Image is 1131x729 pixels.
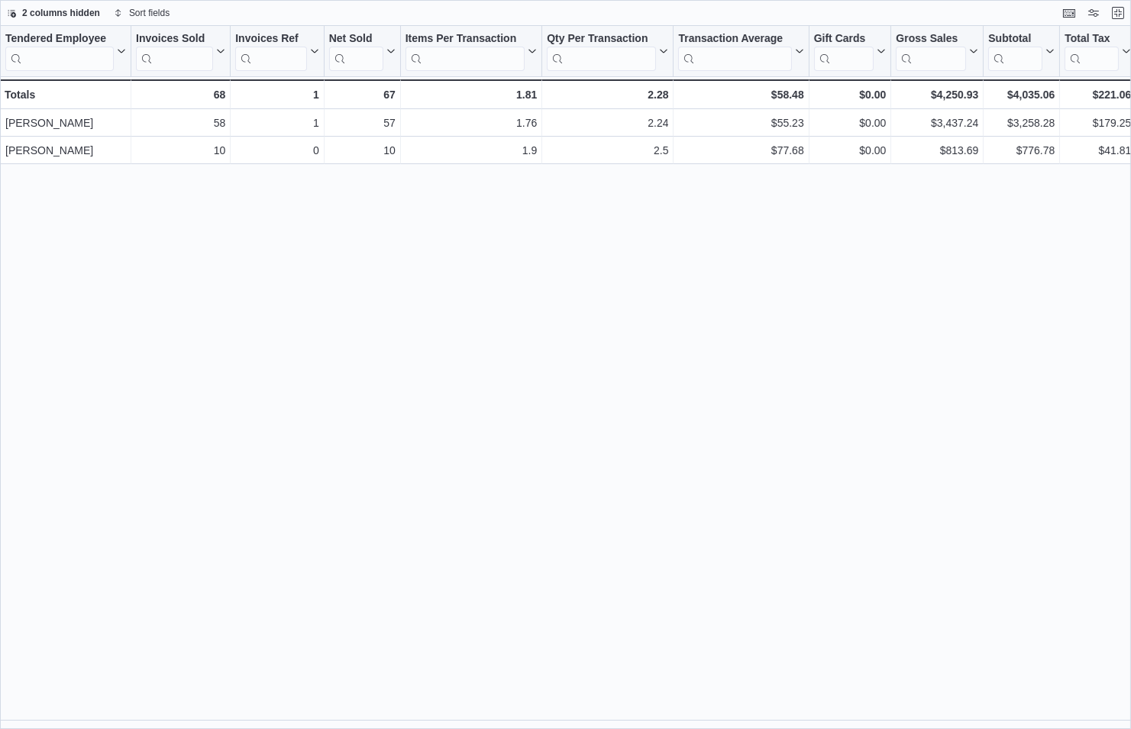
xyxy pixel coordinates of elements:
[136,114,225,132] div: 58
[329,32,383,47] div: Net Sold
[814,141,887,160] div: $0.00
[329,85,396,104] div: 67
[1065,32,1131,71] button: Total Tax
[678,32,791,71] div: Transaction Average
[1065,141,1131,160] div: $41.81
[814,32,874,47] div: Gift Cards
[814,32,887,71] button: Gift Cards
[5,32,114,71] div: Tendered Employee
[896,85,978,104] div: $4,250.93
[235,85,318,104] div: 1
[547,32,656,47] div: Qty Per Transaction
[678,141,803,160] div: $77.68
[235,32,306,47] div: Invoices Ref
[678,32,791,47] div: Transaction Average
[1,4,106,22] button: 2 columns hidden
[896,32,966,71] div: Gross Sales
[814,85,887,104] div: $0.00
[1065,32,1119,71] div: Total Tax
[988,32,1042,71] div: Subtotal
[406,85,538,104] div: 1.81
[329,114,396,132] div: 57
[136,141,225,160] div: 10
[678,85,803,104] div: $58.48
[406,32,538,71] button: Items Per Transaction
[406,141,538,160] div: 1.9
[988,32,1042,47] div: Subtotal
[136,85,225,104] div: 68
[5,85,126,104] div: Totals
[547,85,668,104] div: 2.28
[1084,4,1103,22] button: Display options
[5,32,114,47] div: Tendered Employee
[988,114,1055,132] div: $3,258.28
[235,114,318,132] div: 1
[1060,4,1078,22] button: Keyboard shortcuts
[1109,4,1127,22] button: Exit fullscreen
[896,114,978,132] div: $3,437.24
[814,32,874,71] div: Gift Card Sales
[235,32,318,71] button: Invoices Ref
[1065,32,1119,47] div: Total Tax
[547,114,668,132] div: 2.24
[5,114,126,132] div: [PERSON_NAME]
[547,141,668,160] div: 2.5
[406,32,525,47] div: Items Per Transaction
[988,85,1055,104] div: $4,035.06
[5,32,126,71] button: Tendered Employee
[406,32,525,71] div: Items Per Transaction
[896,32,966,47] div: Gross Sales
[1065,114,1131,132] div: $179.25
[136,32,213,47] div: Invoices Sold
[547,32,668,71] button: Qty Per Transaction
[678,114,803,132] div: $55.23
[235,141,318,160] div: 0
[329,141,396,160] div: 10
[406,114,538,132] div: 1.76
[5,141,126,160] div: [PERSON_NAME]
[22,7,100,19] span: 2 columns hidden
[896,32,978,71] button: Gross Sales
[1065,85,1131,104] div: $221.06
[678,32,803,71] button: Transaction Average
[896,141,978,160] div: $813.69
[547,32,656,71] div: Qty Per Transaction
[108,4,176,22] button: Sort fields
[129,7,170,19] span: Sort fields
[136,32,225,71] button: Invoices Sold
[988,32,1055,71] button: Subtotal
[988,141,1055,160] div: $776.78
[329,32,383,71] div: Net Sold
[329,32,396,71] button: Net Sold
[814,114,887,132] div: $0.00
[136,32,213,71] div: Invoices Sold
[235,32,306,71] div: Invoices Ref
